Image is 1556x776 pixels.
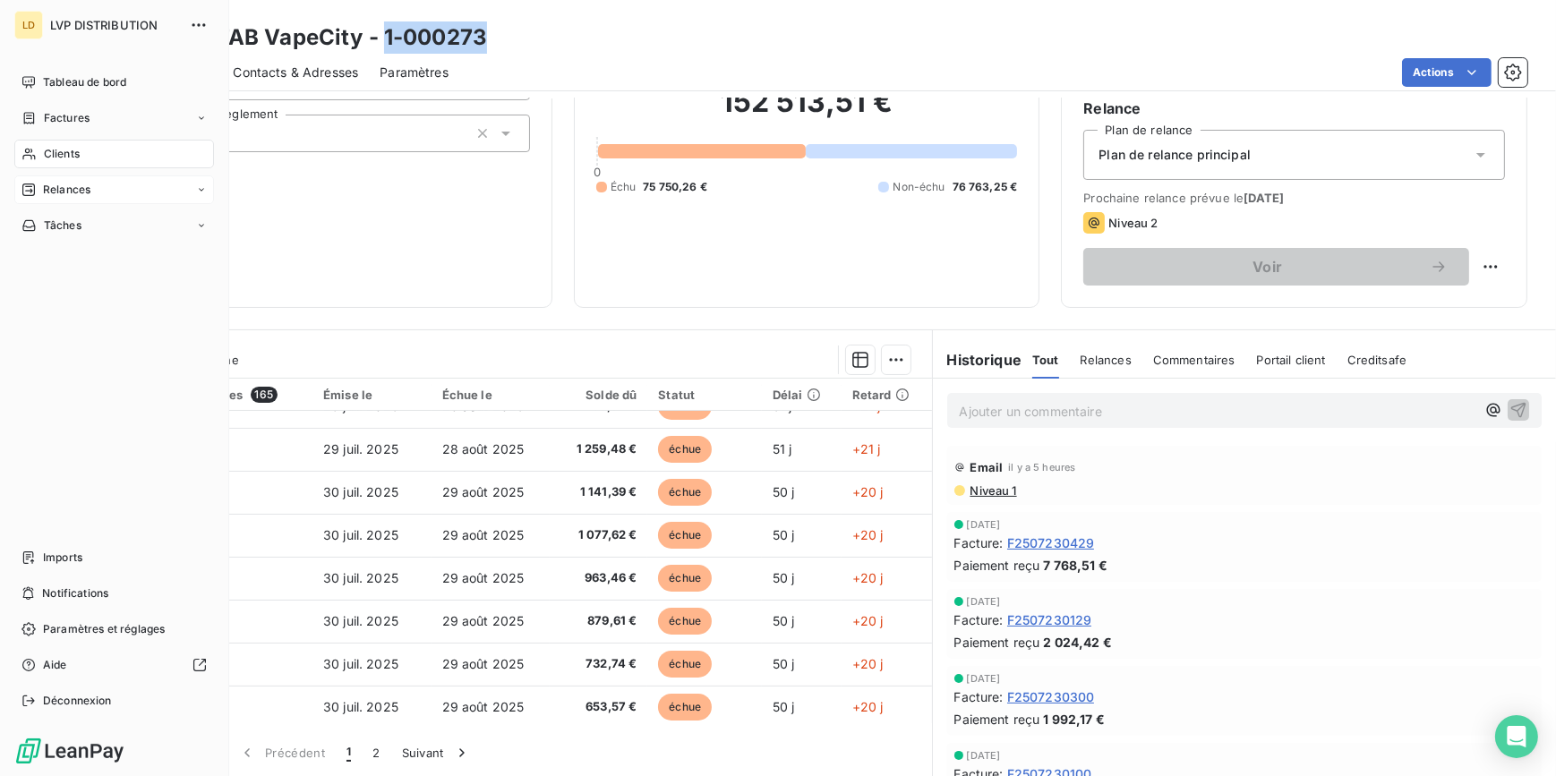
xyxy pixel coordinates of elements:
span: +20 j [852,613,884,628]
h3: SOREFAB VapeCity - 1-000273 [158,21,487,54]
span: 7 768,51 € [1043,556,1107,575]
span: Portail client [1257,353,1326,367]
div: Open Intercom Messenger [1495,715,1538,758]
span: 50 j [773,613,795,628]
span: Paiement reçu [954,633,1040,652]
img: Logo LeanPay [14,737,125,765]
button: 1 [336,734,362,772]
button: Suivant [391,734,482,772]
span: Prochaine relance prévue le [1083,191,1505,205]
button: Voir [1083,248,1469,286]
span: Non-échu [893,179,945,195]
span: Facture : [954,687,1004,706]
span: Tableau de bord [43,74,126,90]
span: Aide [43,657,67,673]
div: Émise le [323,388,421,402]
span: Facture : [954,610,1004,629]
span: 879,61 € [560,612,637,630]
span: Paramètres [380,64,449,81]
h2: 152 513,51 € [596,84,1018,138]
span: F2507230429 [1007,533,1095,552]
span: LVP DISTRIBUTION [50,18,179,32]
h6: Relance [1083,98,1505,119]
span: 1 992,17 € [1043,710,1105,729]
span: 0 [594,165,601,179]
span: 1 [346,744,351,762]
span: Tout [1032,353,1059,367]
button: Actions [1402,58,1492,87]
span: 28 août 2025 [442,441,525,456]
span: 653,57 € [560,698,637,716]
span: Notifications [42,585,108,601]
span: Niveau 2 [1108,216,1158,230]
span: échue [658,522,712,549]
span: 29 août 2025 [442,699,525,714]
span: 30 juil. 2025 [323,699,398,714]
div: Statut [658,388,750,402]
span: 30 juil. 2025 [323,656,398,671]
span: Déconnexion [43,693,112,709]
div: Retard [852,388,921,402]
span: échue [658,479,712,506]
div: LD [14,11,43,39]
h6: Historique [933,349,1022,371]
input: Ajouter une valeur [228,125,243,141]
span: 1 077,62 € [560,526,637,544]
span: 50 j [773,527,795,542]
span: 51 j [773,441,792,456]
span: Email [970,460,1004,474]
span: 29 août 2025 [442,656,525,671]
span: 30 juil. 2025 [323,613,398,628]
span: Relances [43,182,90,198]
span: [DATE] [967,673,1001,684]
span: 732,74 € [560,655,637,673]
span: 29 août 2025 [442,570,525,585]
span: échue [658,608,712,635]
span: +20 j [852,570,884,585]
span: Plan de relance principal [1099,146,1251,164]
span: Clients [44,146,80,162]
span: F2507230300 [1007,687,1095,706]
div: Délai [773,388,831,402]
span: Voir [1105,260,1430,274]
span: Creditsafe [1347,353,1407,367]
span: échue [658,565,712,592]
span: Contacts & Adresses [233,64,358,81]
span: Tâches [44,217,81,234]
span: Factures [44,110,90,126]
span: +21 j [852,441,881,456]
span: échue [658,694,712,721]
span: F2507230129 [1007,610,1092,629]
span: Paiement reçu [954,556,1040,575]
span: [DATE] [967,519,1001,530]
span: 30 juil. 2025 [323,484,398,499]
span: +20 j [852,699,884,714]
span: +20 j [852,527,884,542]
span: Paramètres et réglages [43,621,165,637]
span: 29 août 2025 [442,613,525,628]
a: Aide [14,651,214,679]
span: 1 141,39 € [560,483,637,501]
div: Solde dû [560,388,637,402]
span: il y a 5 heures [1008,462,1075,473]
span: 50 j [773,570,795,585]
span: échue [658,651,712,678]
span: [DATE] [967,750,1001,761]
span: 963,46 € [560,569,637,587]
span: +20 j [852,484,884,499]
span: Imports [43,550,82,566]
span: 165 [251,387,278,403]
span: Relances [1081,353,1132,367]
span: 29 juil. 2025 [323,441,398,456]
span: [DATE] [1244,191,1284,205]
button: 2 [362,734,390,772]
span: 50 j [773,656,795,671]
span: +20 j [852,656,884,671]
span: [DATE] [967,596,1001,607]
span: 30 juil. 2025 [323,570,398,585]
span: Niveau 1 [969,483,1017,498]
span: 50 j [773,484,795,499]
span: 76 763,25 € [953,179,1018,195]
span: 30 juil. 2025 [323,527,398,542]
span: 75 750,26 € [643,179,707,195]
